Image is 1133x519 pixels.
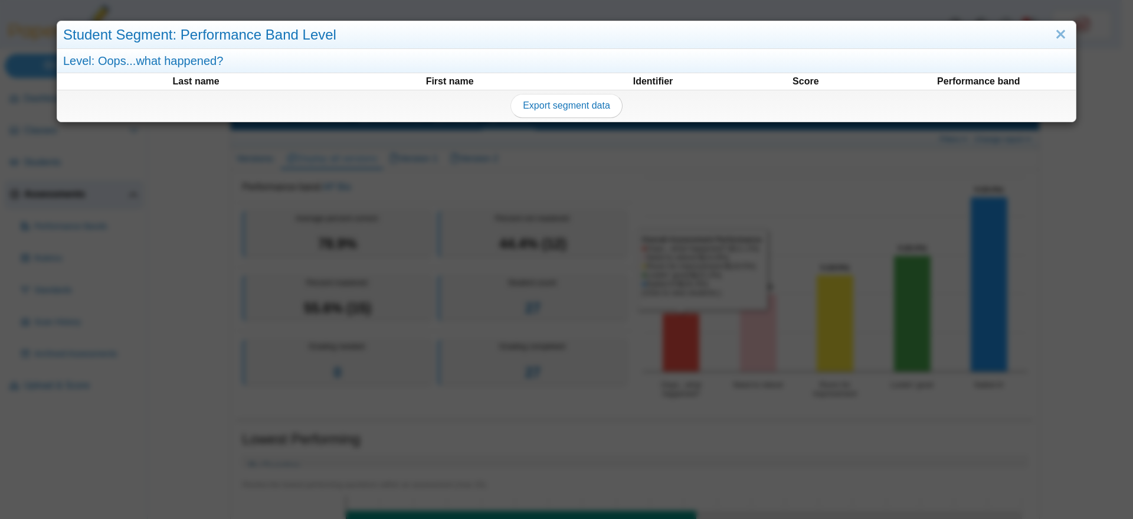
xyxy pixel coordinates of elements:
[523,100,610,110] span: Export segment data
[1052,25,1070,45] a: Close
[883,74,1075,89] th: Performance band
[57,21,1076,49] div: Student Segment: Performance Band Level
[510,94,623,117] a: Export segment data
[70,74,322,89] th: Last name
[577,74,729,89] th: Identifier
[57,49,1076,73] div: Level: Oops...what happened?
[323,74,576,89] th: First name
[730,74,882,89] th: Score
